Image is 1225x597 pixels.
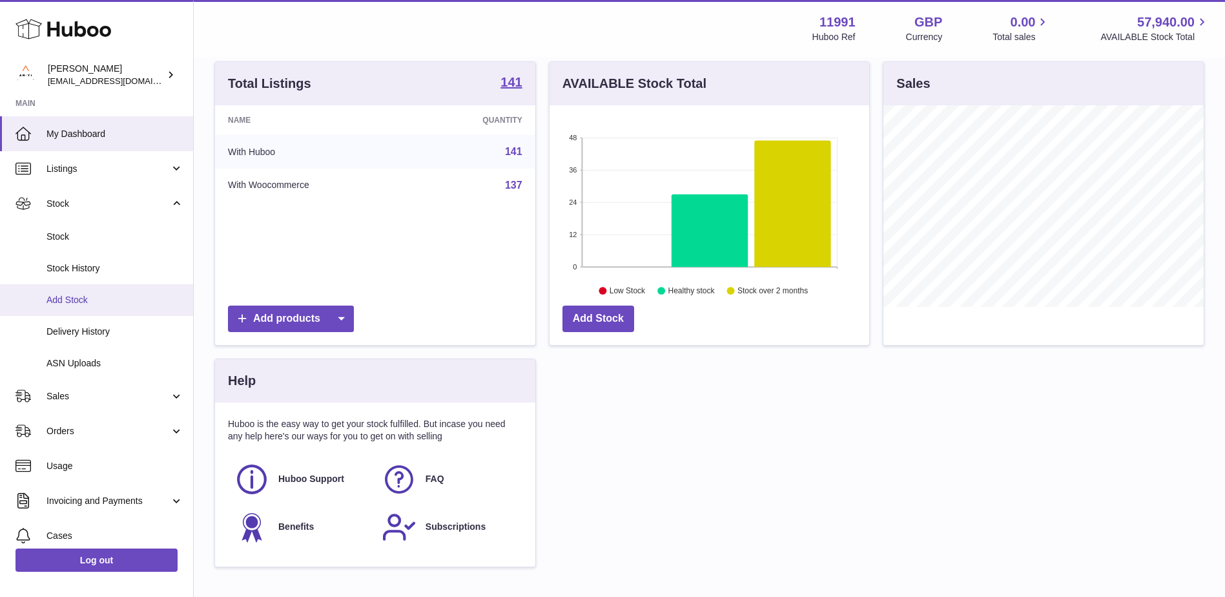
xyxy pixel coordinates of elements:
[215,169,414,202] td: With Woocommerce
[48,76,190,86] span: [EMAIL_ADDRESS][DOMAIN_NAME]
[215,135,414,169] td: With Huboo
[234,510,369,545] a: Benefits
[505,180,522,191] a: 137
[46,530,183,542] span: Cases
[278,521,314,533] span: Benefits
[46,294,183,306] span: Add Stock
[46,198,170,210] span: Stock
[46,390,170,403] span: Sales
[228,75,311,92] h3: Total Listings
[228,306,354,332] a: Add products
[505,146,522,157] a: 141
[426,521,486,533] span: Subscriptions
[569,198,577,206] text: 24
[1100,14,1210,43] a: 57,940.00 AVAILABLE Stock Total
[46,425,170,437] span: Orders
[46,357,183,370] span: ASN Uploads
[48,63,164,87] div: [PERSON_NAME]
[573,263,577,271] text: 0
[15,549,178,572] a: Log out
[228,418,522,443] p: Huboo is the easy way to get your stock fulfilled. But incase you need any help here's our ways f...
[228,372,256,390] h3: Help
[819,14,856,31] strong: 11991
[993,31,1050,43] span: Total sales
[914,14,942,31] strong: GBP
[15,65,35,85] img: info@an-y1.com
[896,75,930,92] h3: Sales
[668,286,715,295] text: Healthy stock
[46,163,170,175] span: Listings
[569,134,577,141] text: 48
[906,31,943,43] div: Currency
[278,473,344,485] span: Huboo Support
[46,460,183,472] span: Usage
[569,231,577,238] text: 12
[993,14,1050,43] a: 0.00 Total sales
[234,462,369,497] a: Huboo Support
[46,495,170,507] span: Invoicing and Payments
[1137,14,1195,31] span: 57,940.00
[569,166,577,174] text: 36
[382,510,516,545] a: Subscriptions
[1011,14,1036,31] span: 0.00
[426,473,444,485] span: FAQ
[46,326,183,338] span: Delivery History
[562,306,634,332] a: Add Stock
[812,31,856,43] div: Huboo Ref
[1100,31,1210,43] span: AVAILABLE Stock Total
[500,76,522,89] strong: 141
[46,262,183,275] span: Stock History
[562,75,706,92] h3: AVAILABLE Stock Total
[500,76,522,91] a: 141
[46,128,183,140] span: My Dashboard
[610,286,646,295] text: Low Stock
[382,462,516,497] a: FAQ
[215,105,414,135] th: Name
[46,231,183,243] span: Stock
[737,286,808,295] text: Stock over 2 months
[414,105,535,135] th: Quantity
